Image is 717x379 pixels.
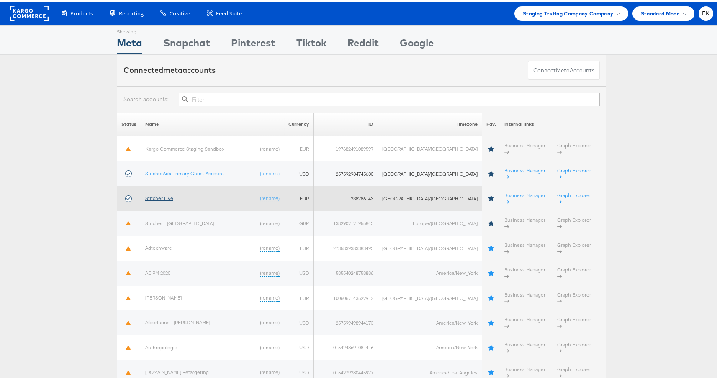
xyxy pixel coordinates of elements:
[296,34,326,53] div: Tiktok
[145,243,172,249] a: Adtechware
[314,111,378,135] th: ID
[378,184,482,209] td: [GEOGRAPHIC_DATA]/[GEOGRAPHIC_DATA]
[556,65,570,73] span: meta
[145,169,224,175] a: StitcherAds Primary Ghost Account
[284,184,314,209] td: EUR
[378,284,482,309] td: [GEOGRAPHIC_DATA]/[GEOGRAPHIC_DATA]
[145,268,170,274] a: AE PM 2020
[557,290,591,303] a: Graph Explorer
[145,367,209,374] a: [DOMAIN_NAME] Retargeting
[284,309,314,333] td: USD
[260,293,280,300] a: (rename)
[702,9,710,15] span: EK
[260,343,280,350] a: (rename)
[216,8,242,16] span: Feed Suite
[163,34,210,53] div: Snapchat
[314,135,378,160] td: 197682491089597
[378,309,482,333] td: America/New_York
[378,160,482,184] td: [GEOGRAPHIC_DATA]/[GEOGRAPHIC_DATA]
[284,111,314,135] th: Currency
[523,8,614,16] span: Staging Testing Company Company
[145,144,224,150] a: Kargo Commerce Staging Sandbox
[504,240,545,253] a: Business Manager
[145,318,210,324] a: Albertsons - [PERSON_NAME]
[119,8,144,16] span: Reporting
[557,340,591,353] a: Graph Explorer
[260,218,280,225] a: (rename)
[260,144,280,151] a: (rename)
[504,141,545,154] a: Business Manager
[145,293,182,299] a: [PERSON_NAME]
[314,234,378,259] td: 2735839383383493
[70,8,93,16] span: Products
[284,209,314,234] td: GBP
[528,59,600,78] button: ConnectmetaAccounts
[314,160,378,184] td: 257592934745630
[504,215,545,228] a: Business Manager
[260,169,280,176] a: (rename)
[557,315,591,328] a: Graph Explorer
[378,334,482,359] td: America/New_York
[314,334,378,359] td: 10154248691081416
[145,343,177,349] a: Anthropologie
[179,91,600,105] input: Filter
[260,193,280,200] a: (rename)
[123,63,216,74] div: Connected accounts
[557,215,591,228] a: Graph Explorer
[260,318,280,325] a: (rename)
[314,209,378,234] td: 1382902121955843
[117,111,141,135] th: Status
[163,64,182,73] span: meta
[260,367,280,374] a: (rename)
[557,141,591,154] a: Graph Explorer
[504,166,545,179] a: Business Manager
[378,111,482,135] th: Timezone
[284,334,314,359] td: USD
[347,34,379,53] div: Reddit
[117,34,142,53] div: Meta
[557,190,591,203] a: Graph Explorer
[557,240,591,253] a: Graph Explorer
[260,243,280,250] a: (rename)
[314,284,378,309] td: 1006067143522912
[170,8,190,16] span: Creative
[378,259,482,284] td: America/New_York
[504,190,545,203] a: Business Manager
[284,259,314,284] td: USD
[117,24,142,34] div: Showing
[557,364,591,377] a: Graph Explorer
[504,364,545,377] a: Business Manager
[284,160,314,184] td: USD
[504,340,545,353] a: Business Manager
[378,234,482,259] td: [GEOGRAPHIC_DATA]/[GEOGRAPHIC_DATA]
[284,135,314,160] td: EUR
[557,265,591,278] a: Graph Explorer
[145,218,214,225] a: Stitcher - [GEOGRAPHIC_DATA]
[314,259,378,284] td: 585540248758886
[557,166,591,179] a: Graph Explorer
[231,34,275,53] div: Pinterest
[141,111,284,135] th: Name
[314,184,378,209] td: 238786143
[641,8,680,16] span: Standard Mode
[504,290,545,303] a: Business Manager
[145,193,173,200] a: Stitcher Live
[284,234,314,259] td: EUR
[260,268,280,275] a: (rename)
[378,209,482,234] td: Europe/[GEOGRAPHIC_DATA]
[504,315,545,328] a: Business Manager
[284,284,314,309] td: EUR
[400,34,434,53] div: Google
[504,265,545,278] a: Business Manager
[378,135,482,160] td: [GEOGRAPHIC_DATA]/[GEOGRAPHIC_DATA]
[314,309,378,333] td: 257599498944173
